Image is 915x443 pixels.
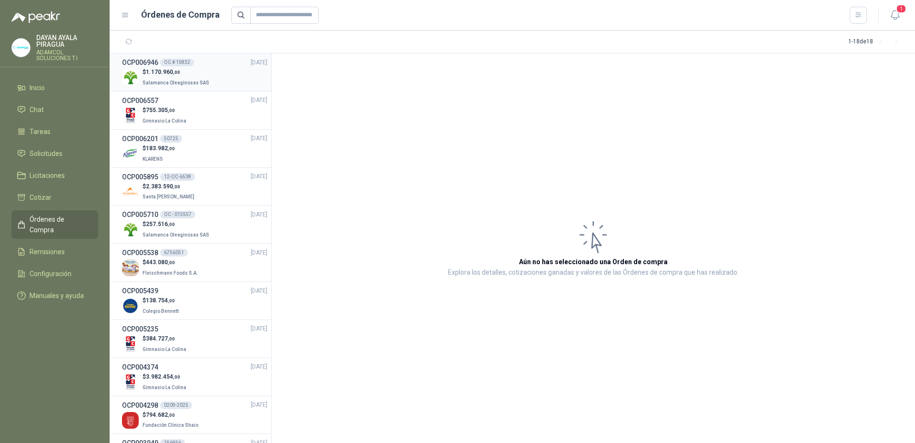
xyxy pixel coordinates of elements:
[142,372,188,381] p: $
[122,134,158,144] h3: OCP006201
[896,4,906,13] span: 1
[168,260,175,265] span: ,00
[142,156,163,162] span: KLARENS
[122,286,267,316] a: OCP005439[DATE] Company Logo$138.754,00Colegio Bennett
[122,134,267,164] a: OCP00620150725[DATE] Company Logo$183.982,00KLARENS
[122,374,139,391] img: Company Logo
[251,248,267,258] span: [DATE]
[160,249,188,257] div: 6756051
[122,247,158,258] h3: OCP005538
[142,309,179,314] span: Colegio Bennett
[848,34,904,50] div: 1 - 18 de 18
[173,184,180,189] span: ,00
[142,385,186,390] span: Gimnasio La Colina
[142,411,200,420] p: $
[146,297,175,304] span: 138.754
[30,268,71,279] span: Configuración
[122,145,139,162] img: Company Logo
[251,324,267,333] span: [DATE]
[146,69,180,75] span: 1.170.960
[122,259,139,276] img: Company Logo
[30,290,84,301] span: Manuales y ayuda
[251,401,267,410] span: [DATE]
[251,287,267,296] span: [DATE]
[11,144,98,163] a: Solicitudes
[160,59,194,66] div: OC # 15832
[122,95,158,106] h3: OCP006557
[122,57,158,68] h3: OCP006946
[173,70,180,75] span: ,00
[160,211,195,218] div: OC - 015557
[142,270,198,276] span: Fleischmann Foods S.A.
[142,334,188,343] p: $
[122,172,267,202] a: OCP00589512-OC-6538[DATE] Company Logo$2.383.590,00Santa [PERSON_NAME]
[122,286,158,296] h3: OCP005439
[30,148,62,159] span: Solicitudes
[30,214,89,235] span: Órdenes de Compra
[11,287,98,305] a: Manuales y ayuda
[122,69,139,86] img: Company Logo
[122,247,267,278] a: OCP0055386756051[DATE] Company Logo$443.080,00Fleischmann Foods S.A.
[122,95,267,125] a: OCP006557[DATE] Company Logo$755.305,00Gimnasio La Colina
[122,107,139,124] img: Company Logo
[36,50,98,61] p: ADAMCOL SOLUCIONES T.I
[11,101,98,119] a: Chat
[11,243,98,261] a: Remisiones
[122,400,158,411] h3: OCP004298
[160,402,192,409] div: 0209-2025
[142,296,181,305] p: $
[251,210,267,219] span: [DATE]
[122,183,139,200] img: Company Logo
[251,58,267,67] span: [DATE]
[122,362,158,372] h3: OCP004374
[168,108,175,113] span: ,00
[142,118,186,124] span: Gimnasio La Colina
[122,362,267,392] a: OCP004374[DATE] Company Logo$3.982.454,00Gimnasio La Colina
[168,298,175,303] span: ,00
[168,412,175,418] span: ,00
[122,324,158,334] h3: OCP005235
[122,324,267,354] a: OCP005235[DATE] Company Logo$384.727,00Gimnasio La Colina
[173,374,180,380] span: ,00
[142,182,196,191] p: $
[251,172,267,181] span: [DATE]
[519,257,668,267] h3: Aún no has seleccionado una Orden de compra
[251,362,267,371] span: [DATE]
[11,166,98,185] a: Licitaciones
[448,267,739,278] p: Explora los detalles, cotizaciones ganadas y valores de las Órdenes de compra que has realizado.
[122,298,139,314] img: Company Logo
[141,8,220,21] h1: Órdenes de Compra
[30,247,65,257] span: Remisiones
[12,39,30,57] img: Company Logo
[251,96,267,105] span: [DATE]
[168,146,175,151] span: ,00
[122,209,267,239] a: OCP005710OC - 015557[DATE] Company Logo$257.516,00Salamanca Oleaginosas SAS
[11,11,60,23] img: Logo peakr
[168,222,175,227] span: ,00
[11,188,98,206] a: Cotizar
[11,265,98,283] a: Configuración
[142,194,194,199] span: Santa [PERSON_NAME]
[146,145,175,152] span: 183.982
[146,183,180,190] span: 2.383.590
[142,68,211,77] p: $
[251,134,267,143] span: [DATE]
[122,412,139,429] img: Company Logo
[146,373,180,380] span: 3.982.454
[30,126,51,137] span: Tareas
[30,82,45,93] span: Inicio
[146,221,175,227] span: 257.516
[11,79,98,97] a: Inicio
[142,80,209,85] span: Salamanca Oleaginosas SAS
[168,336,175,341] span: ,00
[146,412,175,418] span: 794.682
[11,210,98,239] a: Órdenes de Compra
[142,144,175,153] p: $
[122,172,158,182] h3: OCP005895
[122,57,267,87] a: OCP006946OC # 15832[DATE] Company Logo$1.170.960,00Salamanca Oleaginosas SAS
[160,173,195,181] div: 12-OC-6538
[142,347,186,352] span: Gimnasio La Colina
[30,170,65,181] span: Licitaciones
[122,221,139,238] img: Company Logo
[146,107,175,113] span: 755.305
